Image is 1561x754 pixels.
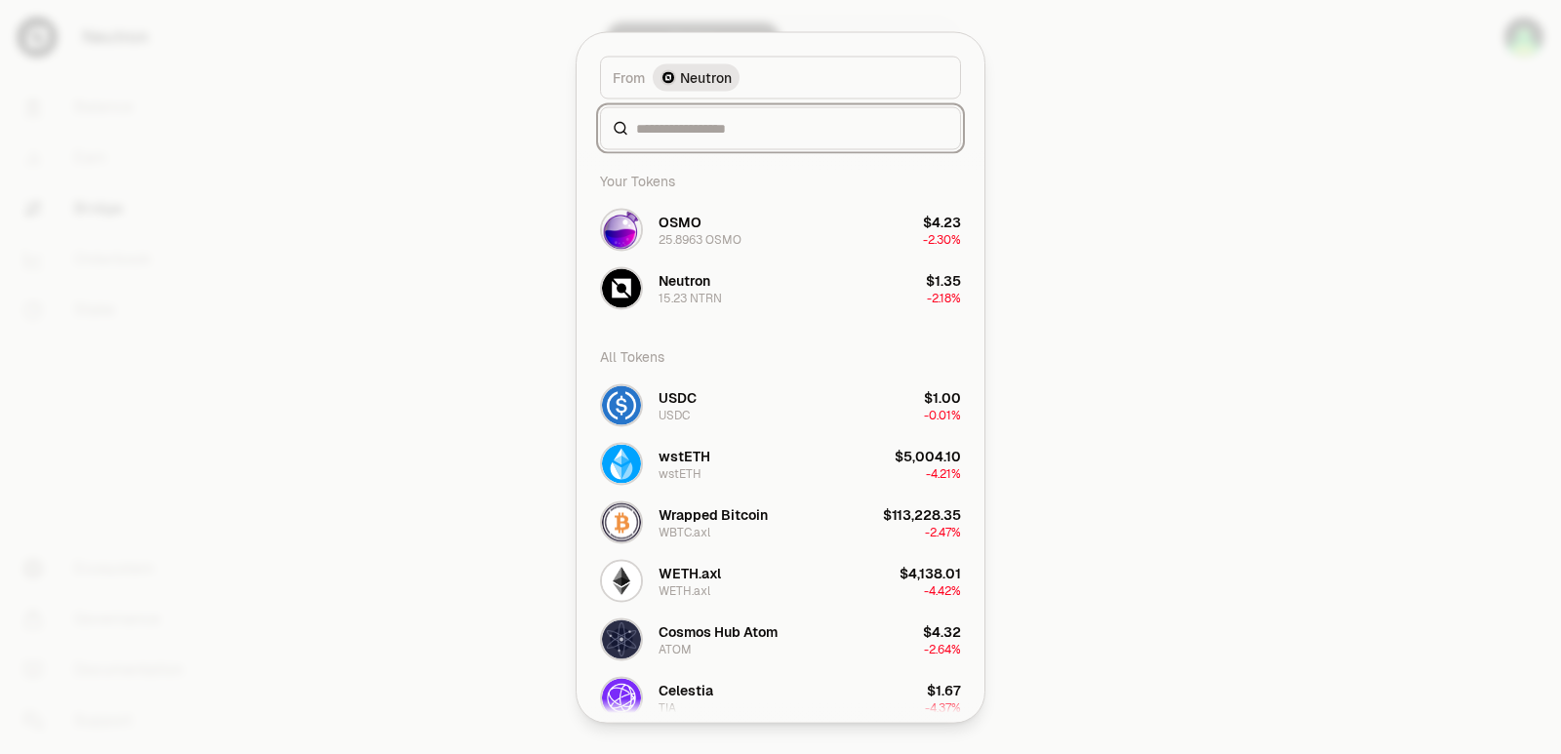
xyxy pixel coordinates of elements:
[924,387,961,407] div: $1.00
[895,446,961,465] div: $5,004.10
[602,210,641,249] img: OSMO Logo
[588,668,973,727] button: TIA LogoCelestiaTIA$1.67-4.37%
[923,621,961,641] div: $4.32
[659,680,713,699] div: Celestia
[924,641,961,656] span: -2.64%
[602,678,641,717] img: TIA Logo
[659,407,690,422] div: USDC
[602,444,641,483] img: wstETH Logo
[927,290,961,305] span: -2.18%
[659,699,676,715] div: TIA
[926,465,961,481] span: -4.21%
[659,524,710,539] div: WBTC.axl
[660,69,676,85] img: Neutron Logo
[602,502,641,541] img: WBTC.axl Logo
[924,582,961,598] span: -4.42%
[659,641,692,656] div: ATOM
[600,56,961,99] button: FromNeutron LogoNeutron
[588,493,973,551] button: WBTC.axl LogoWrapped BitcoinWBTC.axl$113,228.35-2.47%
[588,434,973,493] button: wstETH LogowstETHwstETH$5,004.10-4.21%
[923,231,961,247] span: -2.30%
[900,563,961,582] div: $4,138.01
[588,376,973,434] button: USDC LogoUSDCUSDC$1.00-0.01%
[883,504,961,524] div: $113,228.35
[659,387,697,407] div: USDC
[680,67,732,87] span: Neutron
[659,290,722,305] div: 15.23 NTRN
[588,551,973,610] button: WETH.axl LogoWETH.axlWETH.axl$4,138.01-4.42%
[925,524,961,539] span: -2.47%
[602,385,641,424] img: USDC Logo
[659,270,710,290] div: Neutron
[926,270,961,290] div: $1.35
[659,582,710,598] div: WETH.axl
[925,699,961,715] span: -4.37%
[927,680,961,699] div: $1.67
[659,504,768,524] div: Wrapped Bitcoin
[659,563,721,582] div: WETH.axl
[588,610,973,668] button: ATOM LogoCosmos Hub AtomATOM$4.32-2.64%
[588,161,973,200] div: Your Tokens
[659,231,741,247] div: 25.8963 OSMO
[602,619,641,658] img: ATOM Logo
[602,561,641,600] img: WETH.axl Logo
[613,67,645,87] span: From
[924,407,961,422] span: -0.01%
[659,621,778,641] div: Cosmos Hub Atom
[602,268,641,307] img: NTRN Logo
[659,212,701,231] div: OSMO
[588,258,973,317] button: NTRN LogoNeutron15.23 NTRN$1.35-2.18%
[588,200,973,258] button: OSMO LogoOSMO25.8963 OSMO$4.23-2.30%
[659,465,701,481] div: wstETH
[923,212,961,231] div: $4.23
[588,337,973,376] div: All Tokens
[659,446,710,465] div: wstETH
